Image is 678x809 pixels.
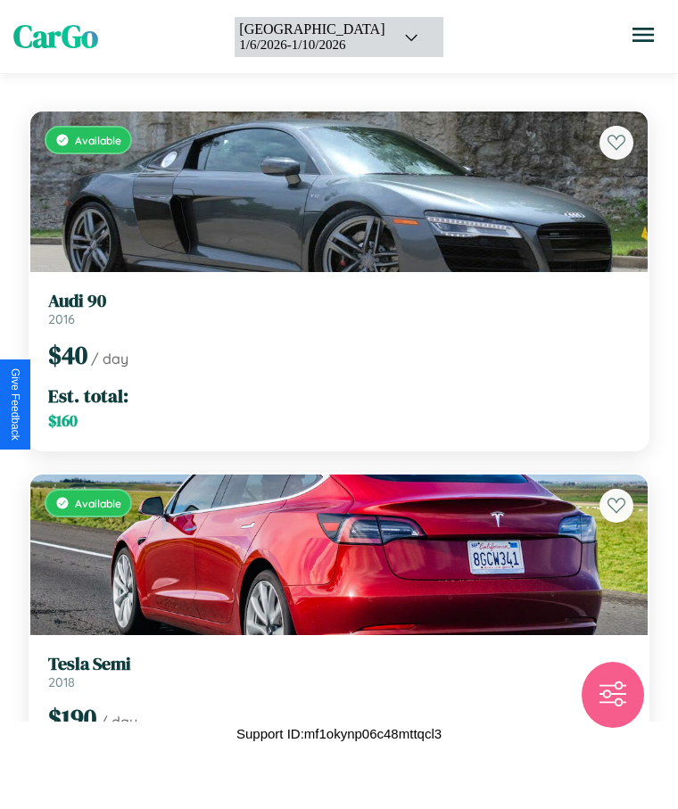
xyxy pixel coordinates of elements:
span: 2016 [48,311,75,327]
span: Available [75,497,121,510]
p: Support ID: mf1okynp06c48mttqcl3 [236,722,442,746]
span: Est. total: [48,383,128,409]
a: Tesla Semi2018 [48,653,630,690]
span: Available [75,134,121,147]
div: 1 / 6 / 2026 - 1 / 10 / 2026 [239,37,384,53]
div: [GEOGRAPHIC_DATA] [239,21,384,37]
span: $ 190 [48,701,96,735]
span: / day [91,350,128,367]
span: CarGo [13,15,98,58]
span: $ 40 [48,338,87,372]
h3: Audi 90 [48,290,630,311]
span: / day [100,713,137,731]
h3: Tesla Semi [48,653,630,674]
div: Give Feedback [9,368,21,441]
span: $ 160 [48,410,78,432]
a: Audi 902016 [48,290,630,327]
span: 2018 [48,674,75,690]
